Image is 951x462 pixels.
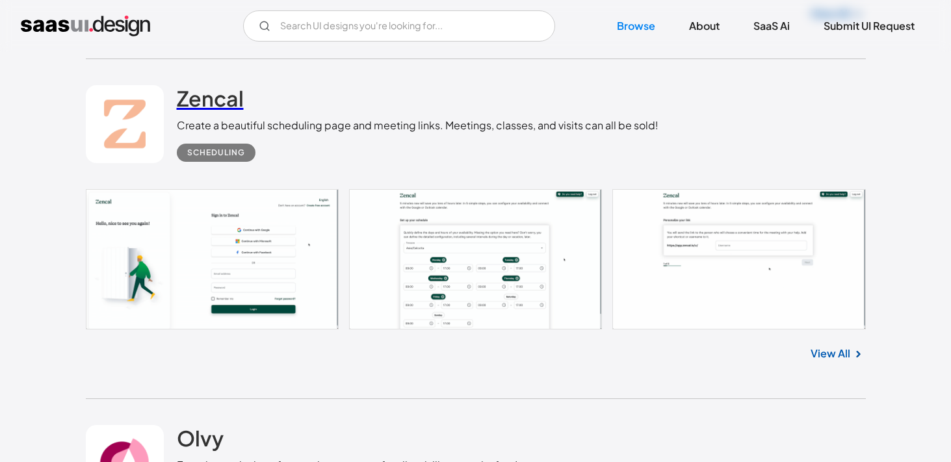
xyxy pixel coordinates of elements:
div: Scheduling [187,145,245,160]
a: Submit UI Request [808,12,930,40]
a: View All [811,346,850,361]
a: Zencal [177,85,244,118]
a: Browse [601,12,671,40]
form: Email Form [243,10,555,42]
a: home [21,16,150,36]
a: About [673,12,735,40]
h2: Olvy [177,425,224,451]
input: Search UI designs you're looking for... [243,10,555,42]
div: Create a beautiful scheduling page and meeting links. Meetings, classes, and visits can all be sold! [177,118,658,133]
a: SaaS Ai [738,12,805,40]
a: Olvy [177,425,224,457]
h2: Zencal [177,85,244,111]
